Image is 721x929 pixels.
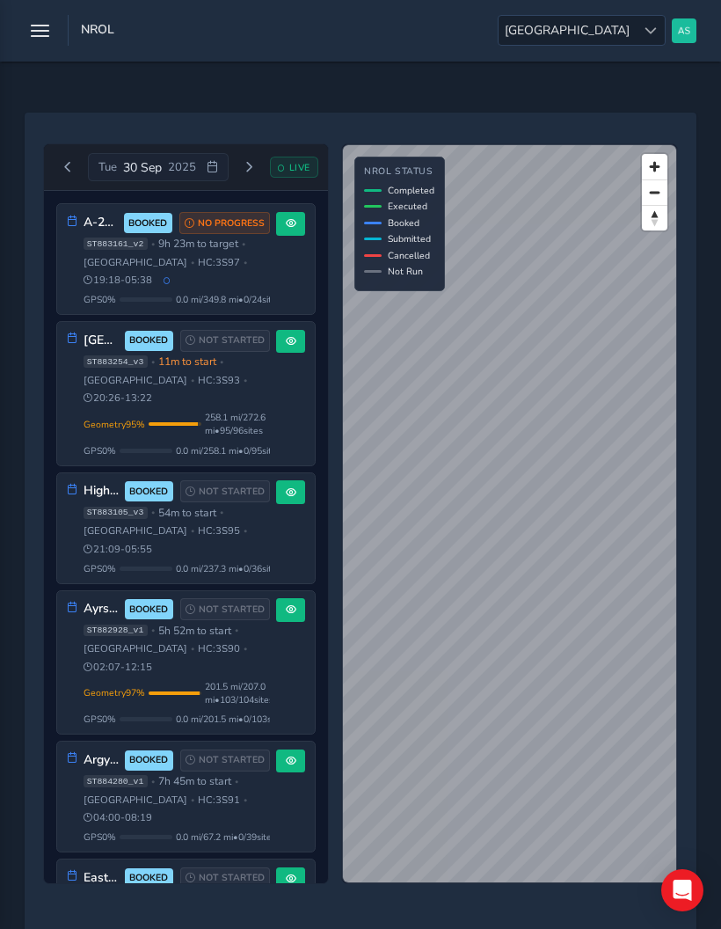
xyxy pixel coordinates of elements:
[388,232,431,245] span: Submitted
[158,237,238,251] span: 9h 23m to target
[158,355,216,369] span: 11m to start
[84,562,116,575] span: GPS 0 %
[642,205,667,230] button: Reset bearing to north
[198,374,240,387] span: HC: 3S93
[191,526,194,536] span: •
[388,249,430,262] span: Cancelled
[198,794,240,807] span: HC: 3S91
[235,625,238,635] span: •
[388,184,434,197] span: Completed
[199,603,265,617] span: NOT STARTED
[244,526,247,536] span: •
[84,830,116,844] span: GPS 0 %
[235,157,264,179] button: Next day
[98,159,117,175] span: Tue
[84,216,118,230] h3: A-2-I Highland - 3S97
[54,157,83,179] button: Previous day
[151,625,155,635] span: •
[129,871,168,885] span: BOOKED
[84,256,187,269] span: [GEOGRAPHIC_DATA]
[84,418,145,431] span: Geometry 95 %
[199,753,265,767] span: NOT STARTED
[84,543,153,556] span: 21:09 - 05:55
[244,644,247,654] span: •
[84,713,116,726] span: GPS 0 %
[244,795,247,805] span: •
[199,485,265,499] span: NOT STARTED
[661,869,703,911] div: Open Intercom Messenger
[244,258,247,267] span: •
[84,507,148,519] span: ST883105_v3
[151,508,155,517] span: •
[244,376,247,385] span: •
[199,333,265,347] span: NOT STARTED
[129,753,168,767] span: BOOKED
[499,16,636,45] span: [GEOGRAPHIC_DATA]
[84,686,145,699] span: Geometry 97 %
[84,484,119,499] h3: Highlands - 3S95
[84,775,148,787] span: ST884280_v1
[191,644,194,654] span: •
[84,274,153,287] span: 19:18 - 05:38
[151,777,155,786] span: •
[84,871,119,886] h3: East Kilbride and [GEOGRAPHIC_DATA]
[158,774,231,788] span: 7h 45m to start
[198,256,240,269] span: HC: 3S97
[364,166,434,178] h4: NROL Status
[642,179,667,205] button: Zoom out
[388,200,427,213] span: Executed
[205,411,271,437] span: 258.1 mi / 272.6 mi • 95 / 96 sites
[84,293,116,306] span: GPS 0 %
[129,333,168,347] span: BOOKED
[220,508,223,517] span: •
[642,154,667,179] button: Zoom in
[151,239,155,249] span: •
[84,661,153,674] span: 02:07 - 12:15
[84,524,187,538] span: [GEOGRAPHIC_DATA]
[198,642,240,655] span: HC: 3S90
[176,830,276,844] span: 0.0 mi / 67.2 mi • 0 / 39 sites
[84,811,153,824] span: 04:00 - 08:19
[84,444,116,457] span: GPS 0 %
[158,506,216,520] span: 54m to start
[176,713,287,726] span: 0.0 mi / 201.5 mi • 0 / 103 sites
[123,159,162,176] span: 30 Sep
[388,216,419,230] span: Booked
[205,680,273,706] span: 201.5 mi / 207.0 mi • 103 / 104 sites
[176,293,281,306] span: 0.0 mi / 349.8 mi • 0 / 24 sites
[235,777,238,786] span: •
[191,258,194,267] span: •
[289,161,310,174] span: LIVE
[388,265,423,278] span: Not Run
[158,624,231,638] span: 5h 52m to start
[220,357,223,367] span: •
[84,602,119,617] h3: Ayrshire - 3S90
[128,216,167,230] span: BOOKED
[198,524,240,538] span: HC: 3S95
[84,355,148,368] span: ST883254_v3
[84,391,153,405] span: 20:26 - 13:22
[129,485,168,499] span: BOOKED
[176,562,281,575] span: 0.0 mi / 237.3 mi • 0 / 36 sites
[191,376,194,385] span: •
[672,18,696,43] img: diamond-layout
[129,603,168,617] span: BOOKED
[151,357,155,367] span: •
[191,795,194,805] span: •
[84,794,187,807] span: [GEOGRAPHIC_DATA]
[84,333,119,348] h3: [GEOGRAPHIC_DATA], [GEOGRAPHIC_DATA], [GEOGRAPHIC_DATA] 3S93
[199,871,265,885] span: NOT STARTED
[242,239,245,249] span: •
[81,21,114,46] span: NROL
[176,444,281,457] span: 0.0 mi / 258.1 mi • 0 / 95 sites
[84,374,187,387] span: [GEOGRAPHIC_DATA]
[84,753,119,768] h3: Argyle & North Electrics - 3S91 AM
[84,625,148,637] span: ST882928_v1
[84,642,187,655] span: [GEOGRAPHIC_DATA]
[168,159,196,175] span: 2025
[84,238,148,250] span: ST883161_v2
[198,216,265,230] span: NO PROGRESS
